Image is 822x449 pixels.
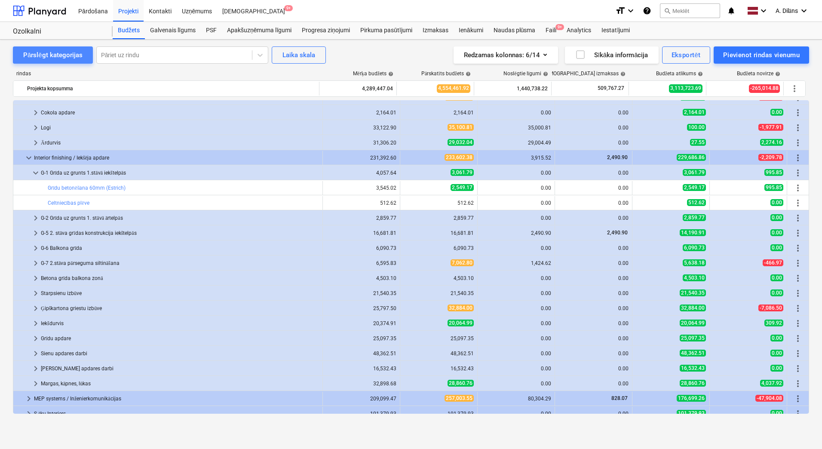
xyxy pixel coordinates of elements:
[770,289,783,296] span: 0.00
[764,184,783,191] span: 995.85
[23,49,83,61] div: Pārslēgt kategorijas
[680,335,706,341] span: 25,097.35
[683,169,706,176] span: 3,061.79
[326,170,396,176] div: 4,057.64
[464,71,471,77] span: help
[31,273,41,283] span: keyboard_arrow_right
[677,410,706,417] span: 101,379.93
[326,215,396,221] div: 2,859.77
[793,333,803,344] span: Vairāk darbību
[41,271,319,285] div: Betona grīda balkona zonā
[48,185,126,191] a: Grīdu betonēšana 60mm (Estrich)
[558,411,629,417] div: 0.00
[606,230,629,236] span: 2,490.90
[687,124,706,131] span: 100.00
[34,151,319,165] div: Interior finishing / Iekšēja apdare
[793,138,803,148] span: Vairāk darbību
[770,244,783,251] span: 0.00
[615,6,626,16] i: format_size
[31,243,41,253] span: keyboard_arrow_right
[793,228,803,238] span: Vairāk darbību
[558,125,629,131] div: 0.00
[41,226,319,240] div: G-5 2. stāva grīdas konstrukcija iekštelpās
[656,71,703,77] div: Budžeta atlikums
[558,335,629,341] div: 0.00
[558,170,629,176] div: 0.00
[454,22,488,39] a: Ienākumi
[793,273,803,283] span: Vairāk darbību
[687,199,706,206] span: 512.62
[540,22,561,39] div: Faili
[113,22,145,39] a: Budžets
[451,259,474,266] span: 7,062.80
[481,290,551,296] div: 0.00
[31,108,41,118] span: keyboard_arrow_right
[683,259,706,266] span: 5,638.18
[723,49,800,61] div: Pievienot rindas vienumu
[437,84,470,92] span: 4,554,461.92
[770,109,783,116] span: 0.00
[481,260,551,266] div: 1,424.62
[606,154,629,160] span: 2,490.90
[326,320,396,326] div: 20,374.91
[565,46,659,64] button: Sīkāka informācija
[222,22,297,39] a: Apakšuzņēmuma līgumi
[448,320,474,326] span: 20,064.99
[41,106,319,120] div: Cokola apdare
[770,410,783,417] span: 0.00
[558,110,629,116] div: 0.00
[41,256,319,270] div: G-7 2.stāva pārseguma siltināšana
[326,275,396,281] div: 4,503.10
[481,381,551,387] div: 0.00
[481,230,551,236] div: 2,490.90
[404,335,474,341] div: 25,097.35
[282,49,315,61] div: Laika skala
[755,395,783,402] span: -47,904.08
[558,140,629,146] div: 0.00
[672,49,701,61] div: Eksportēt
[481,245,551,251] div: 0.00
[541,71,548,77] span: help
[481,396,551,402] div: 80,304.29
[31,168,41,178] span: keyboard_arrow_down
[793,243,803,253] span: Vairāk darbību
[770,229,783,236] span: 0.00
[41,317,319,330] div: Iekšdurvis
[478,82,548,95] div: 1,440,738.22
[404,411,474,417] div: 101,379.93
[793,123,803,133] span: Vairāk darbību
[793,378,803,389] span: Vairāk darbību
[662,46,710,64] button: Eksportēt
[41,301,319,315] div: Ģipškartona griestu izbūve
[683,109,706,116] span: 2,164.01
[464,49,548,61] div: Redzamas kolonnas : 6/14
[793,363,803,374] span: Vairāk darbību
[31,348,41,359] span: keyboard_arrow_right
[758,6,769,16] i: keyboard_arrow_down
[677,395,706,402] span: 176,699.26
[793,318,803,329] span: Vairāk darbību
[34,407,319,421] div: S ēku Interjers
[386,71,393,77] span: help
[326,230,396,236] div: 16,681.81
[481,275,551,281] div: 0.00
[272,46,326,64] button: Laika skala
[404,230,474,236] div: 16,681.81
[445,154,474,161] span: 233,602.38
[417,22,454,39] div: Izmaksas
[481,185,551,191] div: 0.00
[31,258,41,268] span: keyboard_arrow_right
[34,392,319,406] div: MEP systems / Inženierkomunikācijas
[326,185,396,191] div: 3,545.02
[481,351,551,357] div: 0.00
[481,110,551,116] div: 0.00
[31,123,41,133] span: keyboard_arrow_right
[764,320,783,326] span: 309.92
[27,82,316,95] div: Projekta kopsumma
[31,303,41,314] span: keyboard_arrow_right
[680,229,706,236] span: 14,190.91
[451,169,474,176] span: 3,061.79
[696,71,703,77] span: help
[770,350,783,357] span: 0.00
[31,378,41,389] span: keyboard_arrow_right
